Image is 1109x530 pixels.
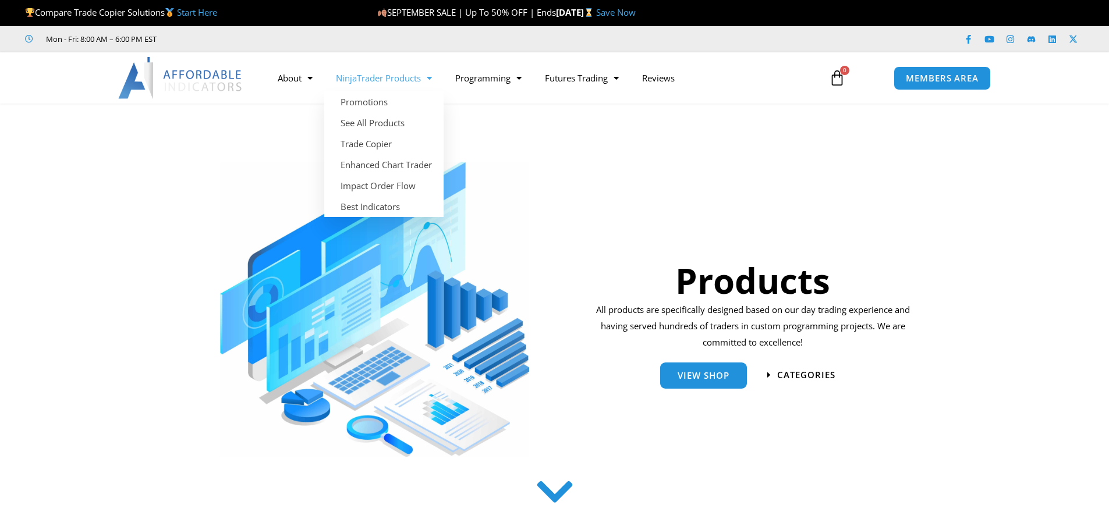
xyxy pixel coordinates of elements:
a: Impact Order Flow [324,175,444,196]
img: LogoAI | Affordable Indicators – NinjaTrader [118,57,243,99]
a: Save Now [596,6,636,18]
a: Enhanced Chart Trader [324,154,444,175]
span: MEMBERS AREA [906,74,979,83]
a: See All Products [324,112,444,133]
a: MEMBERS AREA [894,66,991,90]
span: categories [777,371,835,379]
a: Promotions [324,91,444,112]
p: All products are specifically designed based on our day trading experience and having served hund... [592,302,914,351]
a: Programming [444,65,533,91]
a: Start Here [177,6,217,18]
a: Trade Copier [324,133,444,154]
a: categories [767,371,835,379]
img: 🥇 [165,8,174,17]
a: Futures Trading [533,65,630,91]
nav: Menu [266,65,816,91]
strong: [DATE] [556,6,596,18]
a: Reviews [630,65,686,91]
a: Best Indicators [324,196,444,217]
span: Mon - Fri: 8:00 AM – 6:00 PM EST [43,32,157,46]
span: View Shop [678,371,729,380]
span: 0 [840,66,849,75]
img: ProductsSection scaled | Affordable Indicators – NinjaTrader [220,162,529,457]
img: 🍂 [378,8,387,17]
iframe: Customer reviews powered by Trustpilot [173,33,348,45]
span: SEPTEMBER SALE | Up To 50% OFF | Ends [377,6,556,18]
a: View Shop [660,362,747,389]
span: Compare Trade Copier Solutions [25,6,217,18]
ul: NinjaTrader Products [324,91,444,217]
a: NinjaTrader Products [324,65,444,91]
a: 0 [812,61,863,95]
a: About [266,65,324,91]
h1: Products [592,256,914,305]
img: 🏆 [26,8,34,17]
img: ⌛ [584,8,593,17]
